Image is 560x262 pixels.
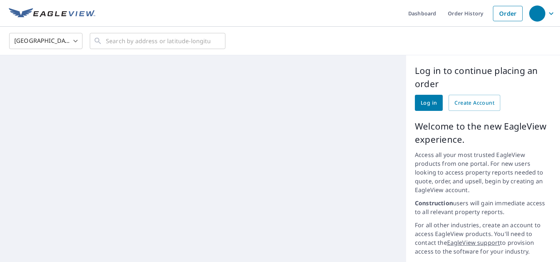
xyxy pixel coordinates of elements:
[9,8,95,19] img: EV Logo
[415,120,551,146] p: Welcome to the new EagleView experience.
[493,6,523,21] a: Order
[415,150,551,194] p: Access all your most trusted EagleView products from one portal. For new users looking to access ...
[415,221,551,256] p: For all other industries, create an account to access EagleView products. You'll need to contact ...
[449,95,500,111] a: Create Account
[9,31,82,51] div: [GEOGRAPHIC_DATA]
[415,199,551,216] p: users will gain immediate access to all relevant property reports.
[415,95,443,111] a: Log in
[447,239,500,247] a: EagleView support
[106,31,210,51] input: Search by address or latitude-longitude
[421,98,437,108] span: Log in
[415,64,551,90] p: Log in to continue placing an order
[415,199,453,207] strong: Construction
[454,98,494,108] span: Create Account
